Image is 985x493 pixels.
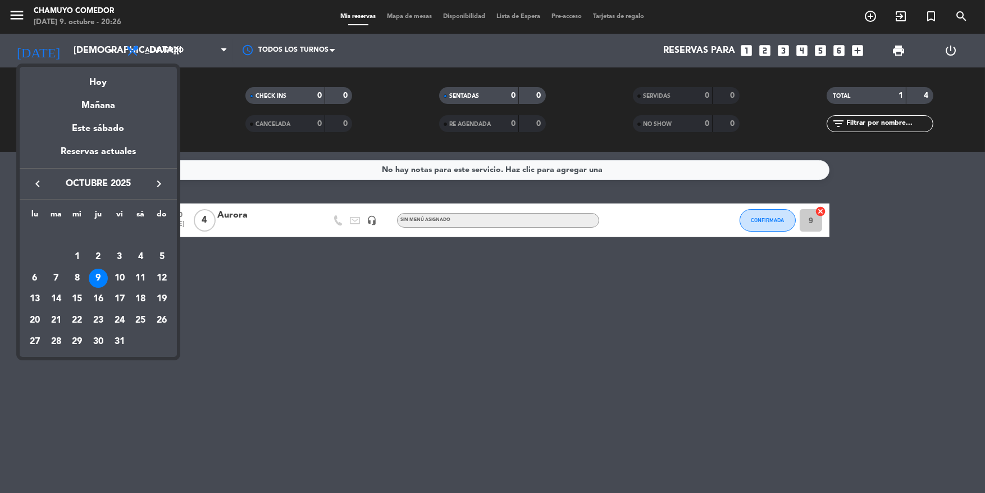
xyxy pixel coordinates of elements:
td: 14 de octubre de 2025 [45,289,67,310]
td: 8 de octubre de 2025 [66,268,88,289]
th: viernes [109,208,130,225]
div: 8 [67,269,86,288]
div: 24 [110,311,129,330]
th: jueves [88,208,109,225]
td: 26 de octubre de 2025 [151,310,172,331]
td: 22 de octubre de 2025 [66,310,88,331]
div: 31 [110,332,129,351]
td: 7 de octubre de 2025 [45,268,67,289]
td: 30 de octubre de 2025 [88,331,109,352]
th: martes [45,208,67,225]
div: 23 [89,311,108,330]
td: OCT. [24,225,172,247]
td: 5 de octubre de 2025 [151,246,172,268]
td: 19 de octubre de 2025 [151,289,172,310]
div: 22 [67,311,86,330]
div: 3 [110,247,129,266]
div: 4 [131,247,150,266]
td: 28 de octubre de 2025 [45,331,67,352]
td: 17 de octubre de 2025 [109,289,130,310]
div: 5 [152,247,171,266]
td: 27 de octubre de 2025 [24,331,45,352]
div: 30 [89,332,108,351]
div: 20 [25,311,44,330]
td: 15 de octubre de 2025 [66,289,88,310]
div: 9 [89,269,108,288]
div: 25 [131,311,150,330]
div: 29 [67,332,86,351]
td: 10 de octubre de 2025 [109,268,130,289]
div: Hoy [20,67,177,90]
td: 24 de octubre de 2025 [109,310,130,331]
div: 16 [89,290,108,309]
div: 10 [110,269,129,288]
div: 1 [67,247,86,266]
td: 20 de octubre de 2025 [24,310,45,331]
div: 6 [25,269,44,288]
div: 27 [25,332,44,351]
td: 16 de octubre de 2025 [88,289,109,310]
td: 12 de octubre de 2025 [151,268,172,289]
div: 2 [89,247,108,266]
div: 7 [47,269,66,288]
button: keyboard_arrow_right [149,177,169,191]
div: 19 [152,290,171,309]
td: 31 de octubre de 2025 [109,331,130,352]
div: Reservas actuales [20,144,177,168]
button: keyboard_arrow_left [28,177,48,191]
div: 28 [47,332,66,351]
td: 6 de octubre de 2025 [24,268,45,289]
div: 14 [47,290,66,309]
td: 13 de octubre de 2025 [24,289,45,310]
div: 18 [131,290,150,309]
td: 11 de octubre de 2025 [130,268,152,289]
td: 9 de octubre de 2025 [88,268,109,289]
td: 1 de octubre de 2025 [66,246,88,268]
td: 23 de octubre de 2025 [88,310,109,331]
span: octubre 2025 [48,177,149,191]
th: domingo [151,208,172,225]
div: Este sábado [20,113,177,144]
div: Mañana [20,90,177,113]
div: 15 [67,290,86,309]
div: 26 [152,311,171,330]
div: 11 [131,269,150,288]
td: 25 de octubre de 2025 [130,310,152,331]
td: 2 de octubre de 2025 [88,246,109,268]
i: keyboard_arrow_right [152,177,166,191]
div: 17 [110,290,129,309]
td: 29 de octubre de 2025 [66,331,88,352]
th: miércoles [66,208,88,225]
div: 13 [25,290,44,309]
div: 21 [47,311,66,330]
div: 12 [152,269,171,288]
td: 21 de octubre de 2025 [45,310,67,331]
td: 18 de octubre de 2025 [130,289,152,310]
i: keyboard_arrow_left [31,177,44,191]
td: 3 de octubre de 2025 [109,246,130,268]
th: sábado [130,208,152,225]
th: lunes [24,208,45,225]
td: 4 de octubre de 2025 [130,246,152,268]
